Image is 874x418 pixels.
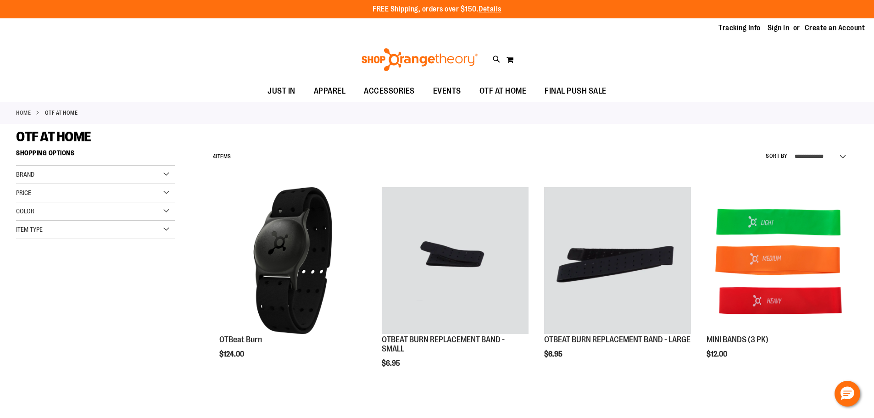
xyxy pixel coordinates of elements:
span: ACCESSORIES [364,81,415,101]
span: $6.95 [544,350,564,358]
a: MINI BANDS (3 PK) [707,335,768,344]
a: OTBEAT BURN REPLACEMENT BAND - SMALL [382,187,529,335]
div: product [215,183,371,382]
div: product [377,183,533,390]
a: Tracking Info [718,23,761,33]
a: Main view of OTBeat Burn 6.0-C [219,187,366,335]
a: EVENTS [424,81,470,102]
a: JUST IN [258,81,305,102]
div: product [540,183,696,382]
a: Sign In [768,23,790,33]
span: EVENTS [433,81,461,101]
a: OTBeat Burn [219,335,262,344]
span: Price [16,189,31,196]
span: APPAREL [314,81,346,101]
span: 4 [213,153,216,160]
h2: Items [213,150,231,164]
span: $12.00 [707,350,729,358]
a: Home [16,109,31,117]
span: OTF AT HOME [479,81,527,101]
span: $124.00 [219,350,245,358]
a: OTBEAT BURN REPLACEMENT BAND - SMALL [382,335,505,353]
div: product [702,183,858,382]
strong: Shopping Options [16,145,175,166]
img: Shop Orangetheory [360,48,479,71]
a: ACCESSORIES [355,81,424,102]
img: OTBEAT BURN REPLACEMENT BAND - LARGE [544,187,691,334]
img: MINI BANDS (3 PK) [707,187,853,334]
a: OTBEAT BURN REPLACEMENT BAND - LARGE [544,335,690,344]
a: MINI BANDS (3 PK) [707,187,853,335]
a: OTBEAT BURN REPLACEMENT BAND - LARGE [544,187,691,335]
strong: OTF AT HOME [45,109,78,117]
label: Sort By [766,152,788,160]
p: FREE Shipping, orders over $150. [373,4,501,15]
a: APPAREL [305,81,355,102]
a: Details [479,5,501,13]
span: FINAL PUSH SALE [545,81,607,101]
a: OTF AT HOME [470,81,536,101]
span: OTF AT HOME [16,129,91,145]
span: Color [16,207,34,215]
a: Create an Account [805,23,865,33]
span: JUST IN [267,81,295,101]
button: Hello, have a question? Let’s chat. [835,381,860,407]
img: Main view of OTBeat Burn 6.0-C [219,187,366,334]
img: OTBEAT BURN REPLACEMENT BAND - SMALL [382,187,529,334]
a: FINAL PUSH SALE [535,81,616,102]
span: $6.95 [382,359,401,368]
span: Item Type [16,226,43,233]
span: Brand [16,171,34,178]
